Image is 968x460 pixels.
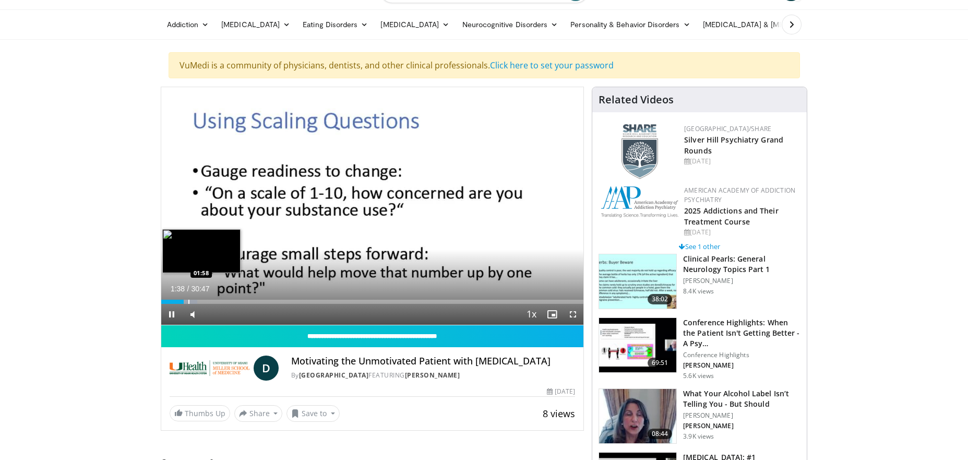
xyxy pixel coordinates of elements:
button: Share [234,405,283,422]
img: University of Miami [170,356,249,381]
a: Thumbs Up [170,405,230,421]
a: [PERSON_NAME] [405,371,460,380]
span: 30:47 [191,285,209,293]
button: Playback Rate [521,304,542,325]
span: 69:51 [648,358,673,368]
p: 3.9K views [683,432,714,441]
button: Enable picture-in-picture mode [542,304,563,325]
p: [PERSON_NAME] [683,361,800,370]
a: D [254,356,279,381]
img: 91ec4e47-6cc3-4d45-a77d-be3eb23d61cb.150x105_q85_crop-smart_upscale.jpg [599,254,676,309]
a: [MEDICAL_DATA] [215,14,296,35]
div: Progress Bar [161,300,584,304]
a: 69:51 Conference Highlights: When the Patient Isn't Getting Better - A Psy… Conference Highlights... [599,317,800,380]
div: VuMedi is a community of physicians, dentists, and other clinical professionals. [169,52,800,78]
img: 09bfd019-53f6-42aa-b76c-a75434d8b29a.150x105_q85_crop-smart_upscale.jpg [599,389,676,443]
button: Save to [286,405,340,422]
button: Fullscreen [563,304,583,325]
span: 08:44 [648,429,673,439]
p: [PERSON_NAME] [683,411,800,420]
a: Eating Disorders [296,14,374,35]
div: [DATE] [547,387,575,396]
a: [MEDICAL_DATA] & [MEDICAL_DATA] [697,14,846,35]
a: [GEOGRAPHIC_DATA]/SHARE [684,124,771,133]
a: 08:44 What Your Alcohol Label Isn’t Telling You - But Should [PERSON_NAME] [PERSON_NAME] 3.9K views [599,388,800,444]
div: [DATE] [684,228,798,237]
img: image.jpeg [162,229,241,273]
a: Silver Hill Psychiatry Grand Rounds [684,135,783,156]
img: f8aaeb6d-318f-4fcf-bd1d-54ce21f29e87.png.150x105_q85_autocrop_double_scale_upscale_version-0.2.png [622,124,658,179]
p: 8.4K views [683,287,714,296]
a: Click here to set your password [490,60,614,71]
a: 38:02 Clinical Pearls: General Neurology Topics Part 1 [PERSON_NAME] 8.4K views [599,254,800,309]
span: 38:02 [648,294,673,304]
h3: Conference Highlights: When the Patient Isn't Getting Better - A Psy… [683,317,800,349]
button: Mute [182,304,203,325]
a: Neurocognitive Disorders [456,14,565,35]
a: American Academy of Addiction Psychiatry [684,186,795,204]
img: 4362ec9e-0993-4580-bfd4-8e18d57e1d49.150x105_q85_crop-smart_upscale.jpg [599,318,676,372]
span: / [187,285,189,293]
h3: Clinical Pearls: General Neurology Topics Part 1 [683,254,800,275]
a: 2025 Addictions and Their Treatment Course [684,206,779,227]
a: See 1 other [679,242,720,251]
a: [MEDICAL_DATA] [374,14,456,35]
span: 8 views [543,407,575,420]
p: 5.6K views [683,372,714,380]
a: Addiction [161,14,216,35]
p: [PERSON_NAME] [683,277,800,285]
img: f7c290de-70ae-47e0-9ae1-04035161c232.png.150x105_q85_autocrop_double_scale_upscale_version-0.2.png [601,186,679,218]
button: Pause [161,304,182,325]
div: By FEATURING [291,371,575,380]
a: Personality & Behavior Disorders [564,14,696,35]
span: 1:38 [171,285,185,293]
h4: Motivating the Unmotivated Patient with [MEDICAL_DATA] [291,356,575,367]
h3: What Your Alcohol Label Isn’t Telling You - But Should [683,388,800,409]
video-js: Video Player [161,87,584,325]
a: [GEOGRAPHIC_DATA] [299,371,369,380]
p: Conference Highlights [683,351,800,359]
h4: Related Videos [599,93,674,106]
p: [PERSON_NAME] [683,422,800,430]
div: [DATE] [684,157,798,166]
